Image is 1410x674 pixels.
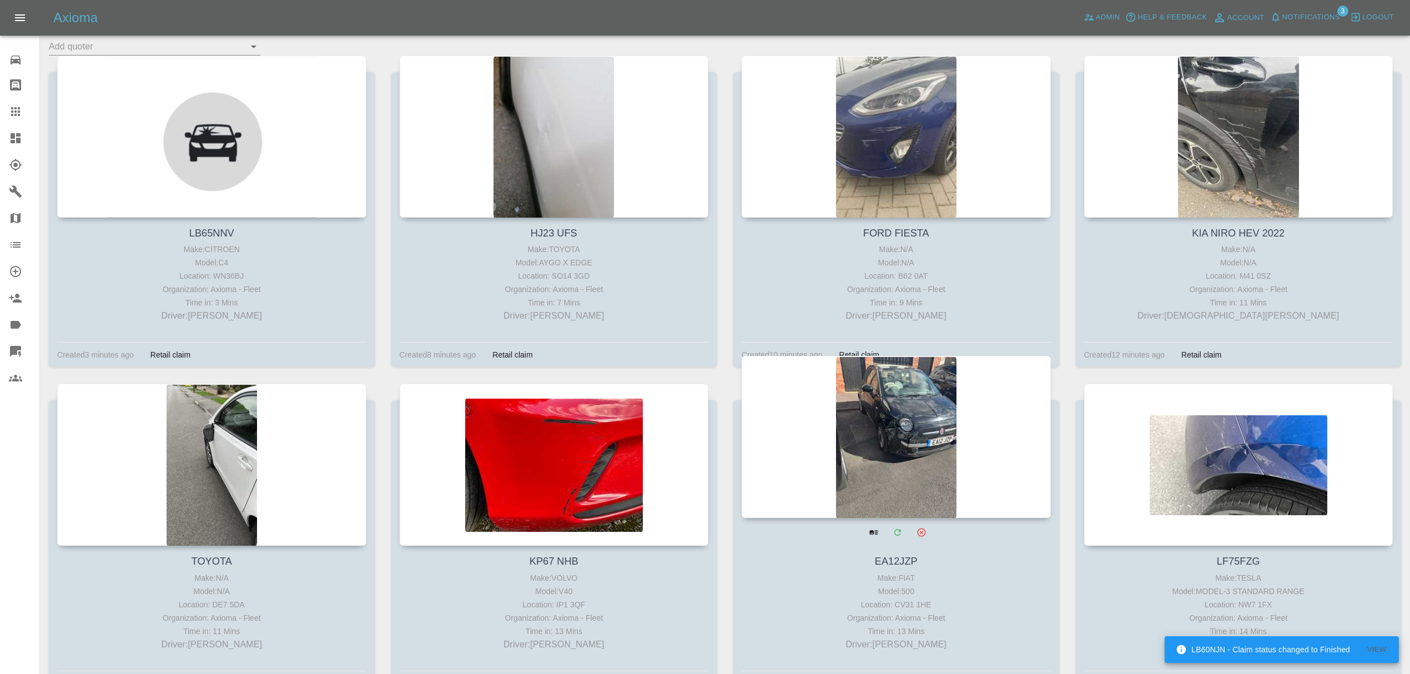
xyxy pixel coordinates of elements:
a: View [862,521,885,544]
div: Model: N/A [744,256,1048,269]
p: Driver: [PERSON_NAME] [744,638,1048,651]
div: Created 10 minutes ago [742,348,823,361]
span: Help & Feedback [1137,11,1207,24]
a: Modify [886,521,909,544]
button: Open [246,39,261,54]
button: Logout [1347,9,1397,26]
div: Make: TOYOTA [402,243,706,256]
p: Driver: [PERSON_NAME] [402,309,706,323]
a: TOYOTA [192,556,232,567]
button: Archive [910,521,933,544]
button: Notifications [1267,9,1343,26]
span: 3 [1337,6,1348,17]
div: Location: WN36BJ [60,269,364,283]
div: Model: N/A [60,585,364,598]
div: Retail claim [1173,348,1230,361]
a: HJ23 UFS [531,228,577,239]
div: Make: CITROEN [60,243,364,256]
div: Retail claim [831,348,888,361]
div: Location: CV31 1HE [744,598,1048,611]
div: Location: DE7 5DA [60,598,364,611]
div: Location: IP1 3QF [402,598,706,611]
div: Time in: 11 Mins [1087,296,1391,309]
div: Make: FIAT [744,571,1048,585]
p: Driver: [PERSON_NAME] [1087,638,1391,651]
div: Created 12 minutes ago [1084,348,1165,361]
div: Model: MODEL-3 STANDARD RANGE [1087,585,1391,598]
a: KP67 NHB [530,556,578,567]
div: LB60NJN - Claim status changed to Finished [1176,640,1350,660]
div: Organization: Axioma - Fleet [60,283,364,296]
button: Help & Feedback [1122,9,1210,26]
div: Retail claim [484,348,541,361]
div: Time in: 14 Mins [1087,625,1391,638]
div: Model: C4 [60,256,364,269]
span: Notifications [1282,11,1340,24]
div: Created 8 minutes ago [400,348,476,361]
div: Make: N/A [60,571,364,585]
a: LB65NNV [189,228,234,239]
p: Driver: [PERSON_NAME] [744,309,1048,323]
div: Time in: 13 Mins [744,625,1048,638]
div: Make: N/A [744,243,1048,256]
div: Organization: Axioma - Fleet [402,611,706,625]
button: View [1359,641,1394,658]
div: Location: B62 0AT [744,269,1048,283]
a: Account [1210,9,1267,27]
a: LF75FZG [1217,556,1260,567]
div: Model: 500 [744,585,1048,598]
div: Organization: Axioma - Fleet [402,283,706,296]
div: Time in: 7 Mins [402,296,706,309]
div: Time in: 9 Mins [744,296,1048,309]
div: Organization: Axioma - Fleet [1087,611,1391,625]
p: Driver: [PERSON_NAME] [402,638,706,651]
a: KIA NIRO HEV 2022 [1192,228,1285,239]
div: Make: TESLA [1087,571,1391,585]
p: Driver: [DEMOGRAPHIC_DATA][PERSON_NAME] [1087,309,1391,323]
a: EA12JZP [875,556,918,567]
div: Organization: Axioma - Fleet [1087,283,1391,296]
div: Make: N/A [1087,243,1391,256]
div: Time in: 13 Mins [402,625,706,638]
div: Model: N/A [1087,256,1391,269]
a: Admin [1081,9,1123,26]
div: Time in: 3 Mins [60,296,364,309]
button: Open drawer [7,4,33,31]
a: FORD FIESTA [863,228,929,239]
div: Organization: Axioma - Fleet [744,611,1048,625]
h5: Axioma [53,9,98,27]
p: Driver: [PERSON_NAME] [60,638,364,651]
input: Add quoter [49,38,244,55]
div: Model: AYGO X EDGE [402,256,706,269]
span: Account [1227,12,1265,24]
div: Time in: 11 Mins [60,625,364,638]
div: Retail claim [142,348,199,361]
div: Location: SO14 3GD [402,269,706,283]
div: Make: VOLVO [402,571,706,585]
span: Logout [1362,11,1394,24]
div: Model: V40 [402,585,706,598]
div: Location: NW7 1FX [1087,598,1391,611]
div: Location: M41 0SZ [1087,269,1391,283]
div: Created 3 minutes ago [57,348,134,361]
span: Admin [1096,11,1120,24]
p: Driver: [PERSON_NAME] [60,309,364,323]
div: Organization: Axioma - Fleet [744,283,1048,296]
div: Organization: Axioma - Fleet [60,611,364,625]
